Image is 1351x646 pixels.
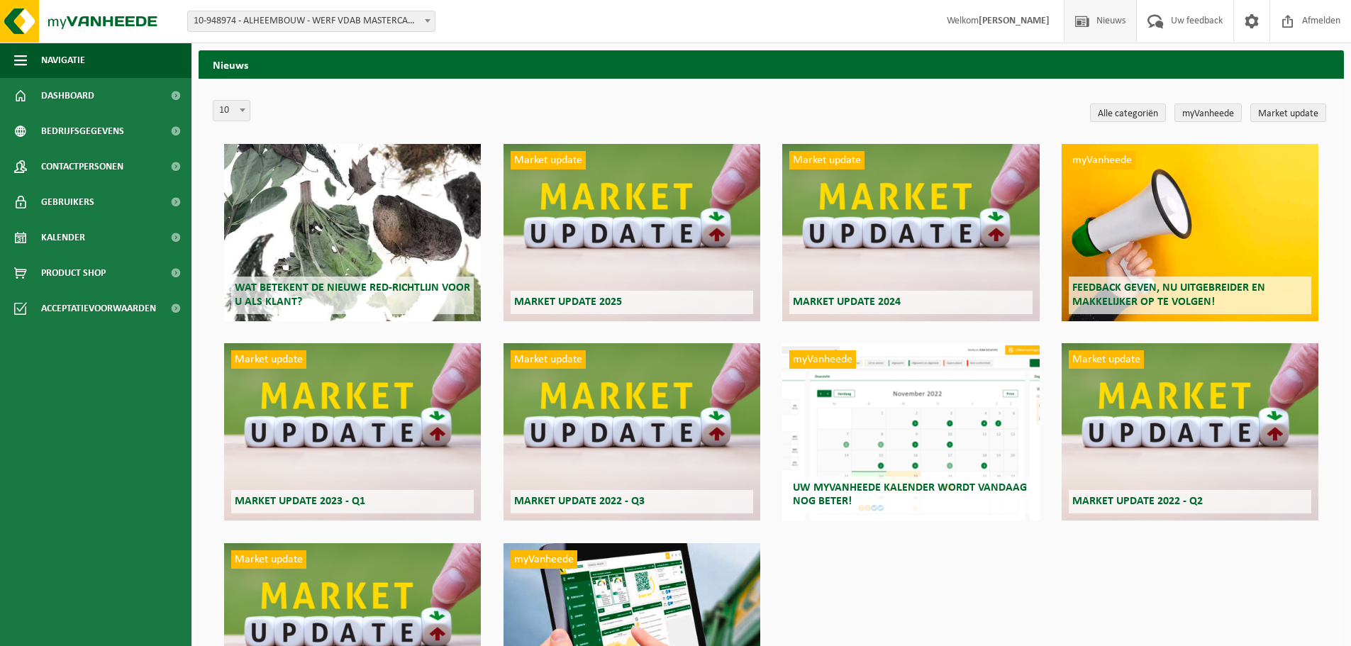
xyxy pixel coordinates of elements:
[41,184,94,220] span: Gebruikers
[504,343,760,520] a: Market update Market update 2022 - Q3
[41,291,156,326] span: Acceptatievoorwaarden
[782,144,1039,321] a: Market update Market update 2024
[511,151,586,169] span: Market update
[1069,350,1144,369] span: Market update
[41,78,94,113] span: Dashboard
[511,550,577,569] span: myVanheede
[213,100,250,121] span: 10
[224,144,481,321] a: Wat betekent de nieuwe RED-richtlijn voor u als klant?
[514,496,645,507] span: Market update 2022 - Q3
[1174,104,1242,122] a: myVanheede
[1090,104,1166,122] a: Alle categoriën
[41,255,106,291] span: Product Shop
[213,101,250,121] span: 10
[782,343,1039,520] a: myVanheede Uw myVanheede kalender wordt vandaag nog beter!
[789,151,864,169] span: Market update
[511,350,586,369] span: Market update
[793,296,901,308] span: Market update 2024
[41,113,124,149] span: Bedrijfsgegevens
[793,482,1027,507] span: Uw myVanheede kalender wordt vandaag nog beter!
[188,11,435,31] span: 10-948974 - ALHEEMBOUW - WERF VDAB MASTERCAMPUS ROESELARE WDB0009 - ROESELARE
[224,343,481,520] a: Market update Market update 2023 - Q1
[231,550,306,569] span: Market update
[231,350,306,369] span: Market update
[1072,496,1203,507] span: Market update 2022 - Q2
[235,496,365,507] span: Market update 2023 - Q1
[789,350,856,369] span: myVanheede
[504,144,760,321] a: Market update Market update 2025
[41,220,85,255] span: Kalender
[41,149,123,184] span: Contactpersonen
[979,16,1050,26] strong: [PERSON_NAME]
[514,296,622,308] span: Market update 2025
[1062,343,1318,520] a: Market update Market update 2022 - Q2
[1069,151,1135,169] span: myVanheede
[1250,104,1326,122] a: Market update
[235,282,470,307] span: Wat betekent de nieuwe RED-richtlijn voor u als klant?
[7,615,237,646] iframe: chat widget
[1062,144,1318,321] a: myVanheede Feedback geven, nu uitgebreider en makkelijker op te volgen!
[199,50,1344,78] h2: Nieuws
[41,43,85,78] span: Navigatie
[187,11,435,32] span: 10-948974 - ALHEEMBOUW - WERF VDAB MASTERCAMPUS ROESELARE WDB0009 - ROESELARE
[1072,282,1265,307] span: Feedback geven, nu uitgebreider en makkelijker op te volgen!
